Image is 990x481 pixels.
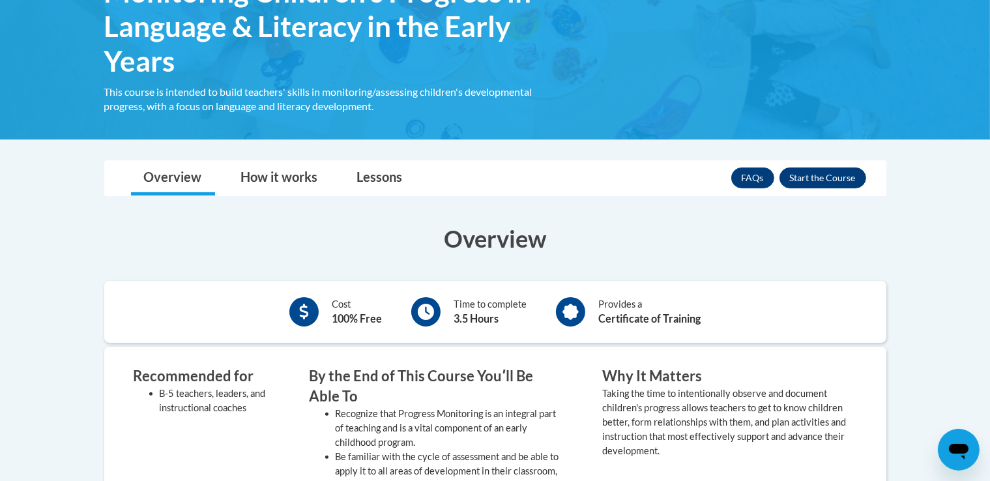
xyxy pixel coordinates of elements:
[131,161,215,196] a: Overview
[228,161,331,196] a: How it works
[938,429,980,471] iframe: Button to launch messaging window
[134,366,270,386] h3: Recommended for
[454,297,527,327] div: Time to complete
[454,312,499,325] b: 3.5 Hours
[160,386,270,415] li: B-5 teachers, leaders, and instructional coaches
[779,168,866,188] button: Enroll
[598,297,701,327] div: Provides a
[731,168,774,188] a: FAQs
[104,85,554,113] div: This course is intended to build teachers' skills in monitoring/assessing children's developmenta...
[336,407,564,450] li: Recognize that Progress Monitoring is an integral part of teaching and is a vital component of an...
[104,222,886,255] h3: Overview
[603,388,847,456] value: Taking the time to intentionally observe and document children's progress allows teachers to get ...
[310,366,564,407] h3: By the End of This Course Youʹll Be Able To
[598,312,701,325] b: Certificate of Training
[332,312,382,325] b: 100% Free
[344,161,416,196] a: Lessons
[332,297,382,327] div: Cost
[603,366,857,386] h3: Why It Matters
